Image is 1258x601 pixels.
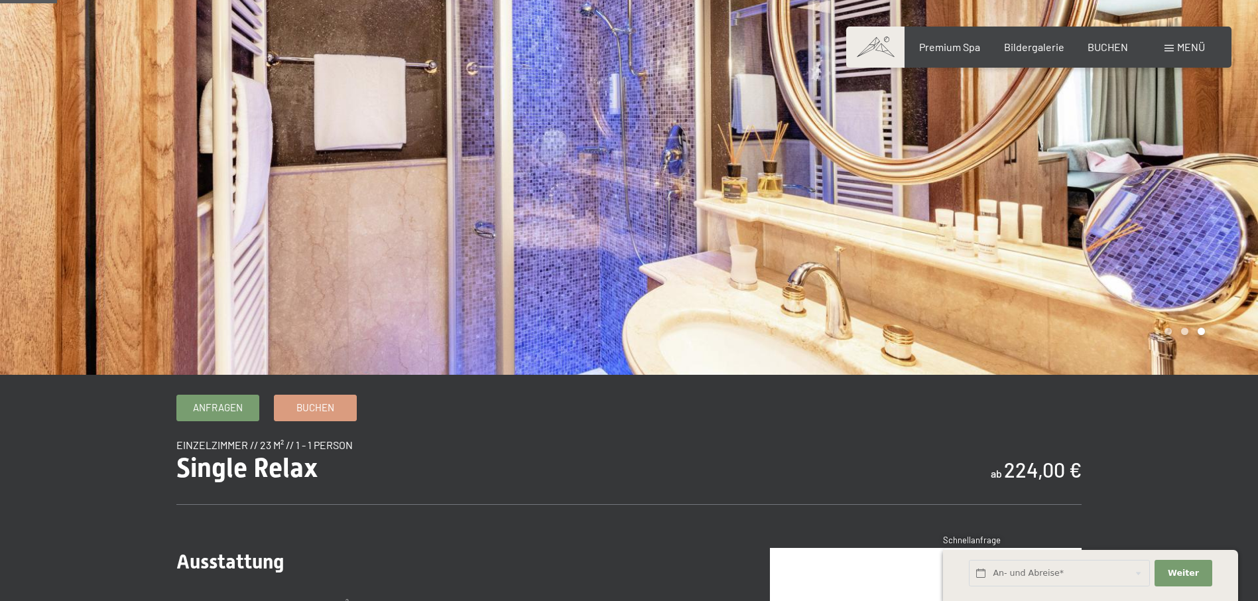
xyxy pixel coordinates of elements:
span: Anfragen [193,401,243,415]
button: Weiter [1155,560,1212,587]
span: Single Relax [176,452,318,484]
b: 224,00 € [1004,458,1082,482]
a: Buchen [275,395,356,421]
span: Ausstattung [176,550,284,573]
a: BUCHEN [1088,40,1128,53]
span: Buchen [296,401,334,415]
span: Weiter [1168,567,1199,579]
a: Anfragen [177,395,259,421]
span: Menü [1177,40,1205,53]
span: Einzelzimmer // 23 m² // 1 - 1 Person [176,438,353,451]
a: Premium Spa [919,40,980,53]
span: Schnellanfrage [943,535,1001,545]
a: Bildergalerie [1004,40,1064,53]
span: ab [991,467,1002,480]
